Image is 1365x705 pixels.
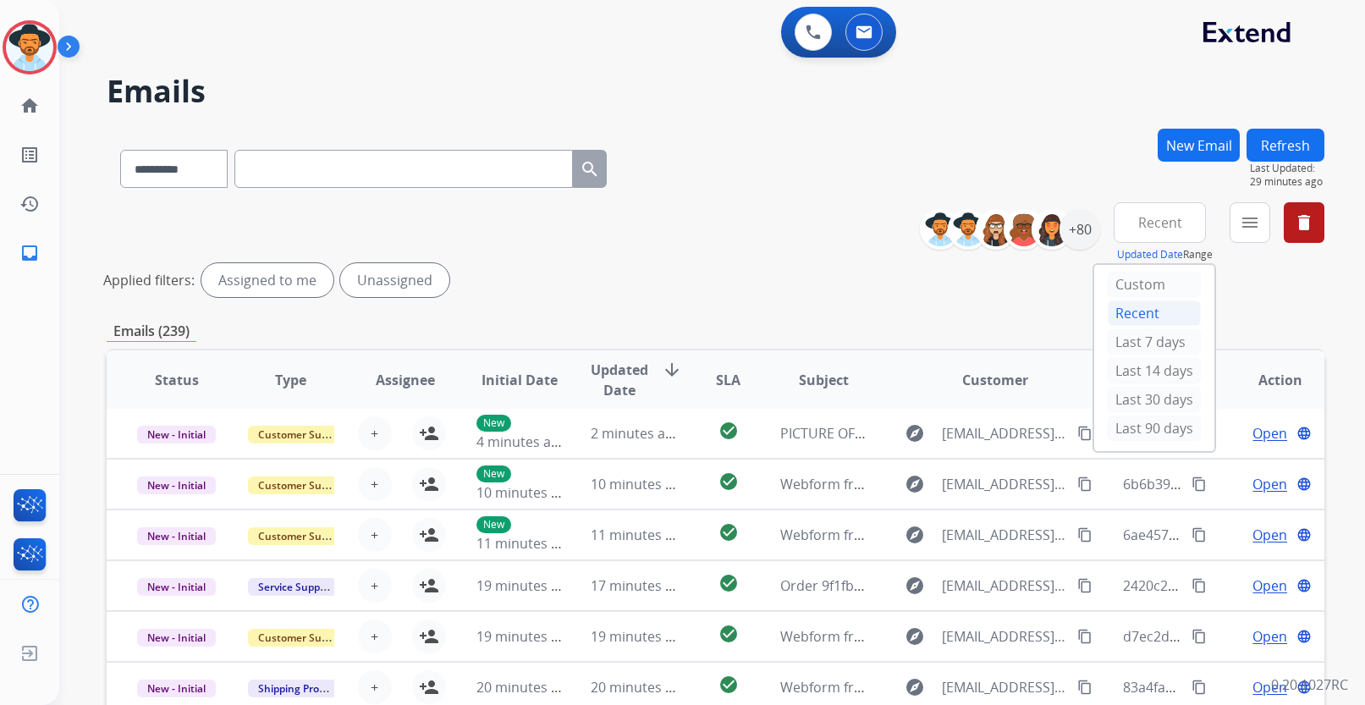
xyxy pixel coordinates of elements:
[905,525,925,545] mat-icon: explore
[942,626,1068,647] span: [EMAIL_ADDRESS][DOMAIN_NAME]
[1117,248,1183,262] button: Updated Date
[1192,476,1207,492] mat-icon: content_copy
[591,360,648,400] span: Updated Date
[1240,212,1260,233] mat-icon: menu
[942,525,1068,545] span: [EMAIL_ADDRESS][DOMAIN_NAME]
[1138,219,1182,226] span: Recent
[1077,476,1093,492] mat-icon: content_copy
[476,534,575,553] span: 11 minutes ago
[19,243,40,263] mat-icon: inbox
[1108,272,1201,297] div: Custom
[942,423,1068,443] span: [EMAIL_ADDRESS][DOMAIN_NAME]
[905,423,925,443] mat-icon: explore
[591,526,689,544] span: 11 minutes ago
[1271,675,1348,695] p: 0.20.1027RC
[201,263,333,297] div: Assigned to me
[371,423,378,443] span: +
[1250,162,1324,175] span: Last Updated:
[476,415,511,432] p: New
[1192,680,1207,695] mat-icon: content_copy
[476,465,511,482] p: New
[358,620,392,653] button: +
[358,416,392,450] button: +
[476,432,567,451] span: 4 minutes ago
[137,426,216,443] span: New - Initial
[476,678,575,697] span: 20 minutes ago
[419,576,439,596] mat-icon: person_add
[799,370,849,390] span: Subject
[905,626,925,647] mat-icon: explore
[137,476,216,494] span: New - Initial
[482,370,558,390] span: Initial Date
[107,321,196,342] p: Emails (239)
[962,370,1028,390] span: Customer
[155,370,199,390] span: Status
[1192,578,1207,593] mat-icon: content_copy
[137,629,216,647] span: New - Initial
[371,525,378,545] span: +
[19,145,40,165] mat-icon: list_alt
[1192,629,1207,644] mat-icon: content_copy
[591,475,689,493] span: 10 minutes ago
[1158,129,1240,162] button: New Email
[1114,202,1206,243] button: Recent
[137,680,216,697] span: New - Initial
[942,474,1068,494] span: [EMAIL_ADDRESS][DOMAIN_NAME]
[1252,626,1287,647] span: Open
[358,518,392,552] button: +
[419,474,439,494] mat-icon: person_add
[376,370,435,390] span: Assignee
[340,263,449,297] div: Unassigned
[358,670,392,704] button: +
[1077,629,1093,644] mat-icon: content_copy
[1250,175,1324,189] span: 29 minutes ago
[476,483,575,502] span: 10 minutes ago
[476,627,575,646] span: 19 minutes ago
[371,474,378,494] span: +
[591,576,689,595] span: 17 minutes ago
[1296,527,1312,543] mat-icon: language
[718,573,739,593] mat-icon: check_circle
[1108,358,1201,383] div: Last 14 days
[905,474,925,494] mat-icon: explore
[1296,426,1312,441] mat-icon: language
[1252,423,1287,443] span: Open
[6,24,53,71] img: avatar
[107,74,1324,108] h2: Emails
[371,576,378,596] span: +
[905,677,925,697] mat-icon: explore
[1296,629,1312,644] mat-icon: language
[591,678,689,697] span: 20 minutes ago
[1252,525,1287,545] span: Open
[137,527,216,545] span: New - Initial
[1296,476,1312,492] mat-icon: language
[248,680,364,697] span: Shipping Protection
[716,370,740,390] span: SLA
[275,370,306,390] span: Type
[1108,387,1201,412] div: Last 30 days
[1252,474,1287,494] span: Open
[137,578,216,596] span: New - Initial
[1108,300,1201,326] div: Recent
[718,522,739,543] mat-icon: check_circle
[1247,129,1324,162] button: Refresh
[662,360,682,380] mat-icon: arrow_downward
[1192,527,1207,543] mat-icon: content_copy
[1294,212,1314,233] mat-icon: delete
[1296,578,1312,593] mat-icon: language
[476,576,575,595] span: 19 minutes ago
[1252,576,1287,596] span: Open
[718,421,739,441] mat-icon: check_circle
[1077,578,1093,593] mat-icon: content_copy
[371,626,378,647] span: +
[419,677,439,697] mat-icon: person_add
[942,677,1068,697] span: [EMAIL_ADDRESS][DOMAIN_NAME]
[780,576,1069,595] span: Order 9f1fb959-99dd-43c9-86b9-9f6fb0cd5f41
[580,159,600,179] mat-icon: search
[419,626,439,647] mat-icon: person_add
[718,471,739,492] mat-icon: check_circle
[1077,426,1093,441] mat-icon: content_copy
[248,527,358,545] span: Customer Support
[358,467,392,501] button: +
[1077,527,1093,543] mat-icon: content_copy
